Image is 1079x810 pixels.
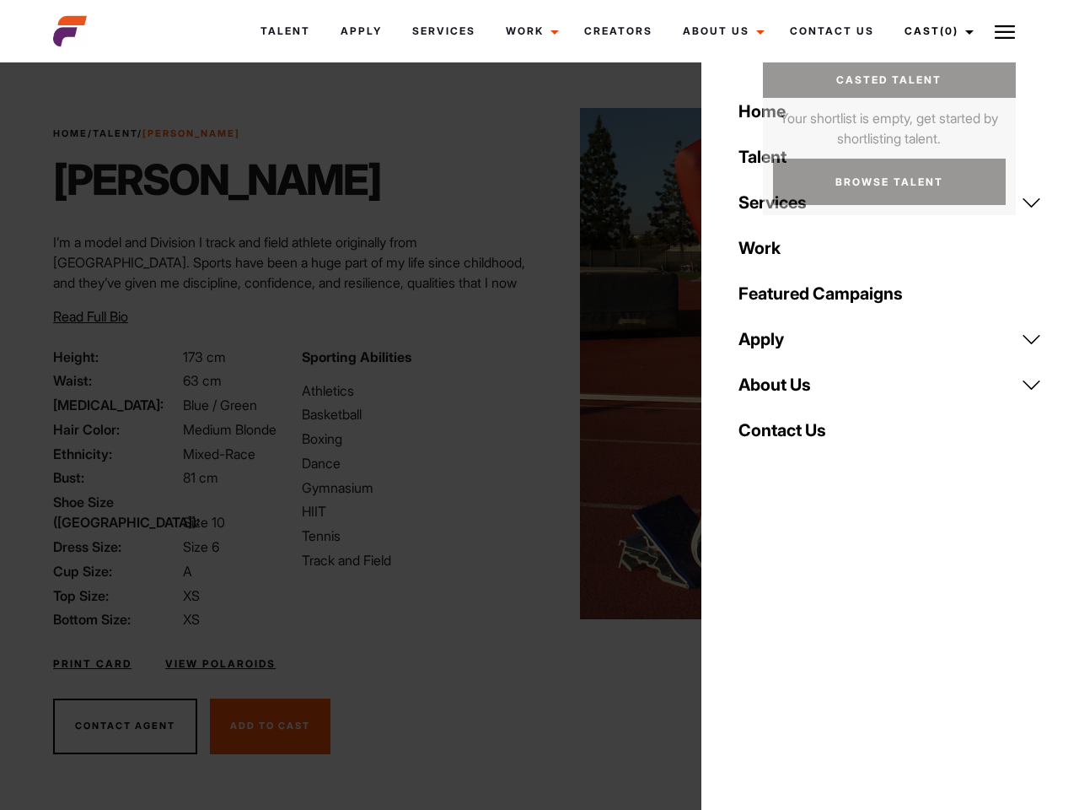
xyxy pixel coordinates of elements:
a: Print Card [53,656,132,672]
button: Read Full Bio [53,306,128,327]
p: Your shortlist is empty, get started by shortlisting talent. [763,98,1016,148]
a: Contact Us [728,408,1052,453]
a: Talent [728,134,1052,180]
li: Gymnasium [302,478,529,498]
span: Shoe Size ([GEOGRAPHIC_DATA]): [53,492,180,532]
a: Casted Talent [763,62,1016,98]
span: Bottom Size: [53,609,180,629]
a: Services [397,8,491,54]
img: cropped-aefm-brand-fav-22-square.png [53,14,87,48]
p: I’m a model and Division I track and field athlete originally from [GEOGRAPHIC_DATA]. Sports have... [53,232,529,313]
a: Featured Campaigns [728,271,1052,316]
a: Talent [93,127,137,139]
span: Bust: [53,467,180,488]
span: Blue / Green [183,397,257,413]
span: Hair Color: [53,419,180,440]
span: Waist: [53,370,180,391]
button: Contact Agent [53,699,197,754]
span: Read Full Bio [53,308,128,325]
span: Top Size: [53,586,180,606]
strong: [PERSON_NAME] [142,127,240,139]
a: Apply [728,316,1052,362]
h1: [PERSON_NAME] [53,154,381,205]
span: A [183,563,192,580]
a: About Us [668,8,775,54]
span: XS [183,587,200,604]
strong: Sporting Abilities [302,348,411,365]
a: Work [728,225,1052,271]
li: Basketball [302,404,529,424]
li: HIIT [302,501,529,521]
a: Cast(0) [889,8,984,54]
li: Track and Field [302,550,529,570]
button: Add To Cast [210,699,330,754]
img: Burger icon [995,22,1015,42]
a: Services [728,180,1052,225]
a: View Polaroids [165,656,276,672]
span: (0) [940,24,958,37]
span: Mixed-Race [183,445,255,462]
span: Cup Size: [53,561,180,581]
a: Creators [569,8,668,54]
li: Athletics [302,381,529,401]
span: Height: [53,347,180,367]
a: Browse Talent [773,159,1006,205]
li: Dance [302,453,529,473]
span: Dress Size: [53,537,180,557]
a: About Us [728,362,1052,408]
a: Contact Us [775,8,889,54]
span: Size 6 [183,538,219,555]
span: XS [183,611,200,628]
span: 63 cm [183,372,222,389]
a: Home [728,89,1052,134]
a: Apply [325,8,397,54]
li: Boxing [302,429,529,449]
span: Add To Cast [230,720,310,732]
a: Talent [245,8,325,54]
span: Ethnicity: [53,444,180,464]
a: Home [53,127,88,139]
span: Size 10 [183,514,225,531]
a: Work [491,8,569,54]
span: [MEDICAL_DATA]: [53,395,180,415]
span: Medium Blonde [183,421,276,438]
li: Tennis [302,526,529,546]
span: 173 cm [183,348,226,365]
span: / / [53,127,240,141]
span: 81 cm [183,469,218,486]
